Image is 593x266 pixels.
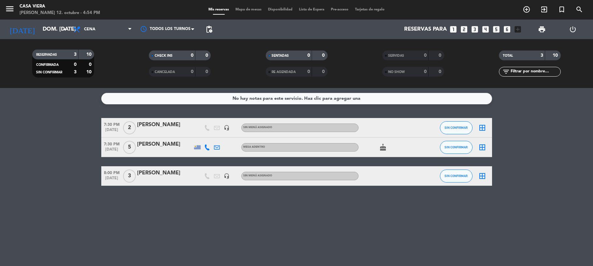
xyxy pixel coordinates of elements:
[449,25,458,34] i: looks_one
[243,146,265,148] span: MESA ADENTRO
[541,53,543,58] strong: 3
[514,25,522,34] i: add_box
[307,53,310,58] strong: 0
[233,95,360,102] div: No hay notas para este servicio. Haz clic para agregar una
[101,120,122,128] span: 7:30 PM
[440,170,473,183] button: SIN CONFIRMAR
[155,70,175,74] span: CANCELADA
[36,63,59,66] span: CONFIRMADA
[322,69,326,74] strong: 0
[388,54,404,57] span: SERVIDAS
[123,170,136,183] span: 3
[36,71,62,74] span: SIN CONFIRMAR
[5,22,39,37] i: [DATE]
[471,25,479,34] i: looks_3
[478,172,486,180] i: border_all
[481,25,490,34] i: looks_4
[205,69,209,74] strong: 0
[232,8,265,11] span: Mapa de mesas
[557,20,588,39] div: LOG OUT
[307,69,310,74] strong: 0
[492,25,501,34] i: looks_5
[265,8,296,11] span: Disponibilidad
[352,8,388,11] span: Tarjetas de regalo
[502,68,510,76] i: filter_list
[478,124,486,132] i: border_all
[224,125,230,131] i: headset_mic
[424,69,427,74] strong: 0
[137,121,192,129] div: [PERSON_NAME]
[74,70,77,74] strong: 3
[205,53,209,58] strong: 0
[20,3,100,10] div: Casa Viera
[86,52,93,57] strong: 10
[445,174,468,178] span: SIN CONFIRMAR
[74,52,77,57] strong: 3
[155,54,173,57] span: CHECK INS
[296,8,328,11] span: Lista de Espera
[20,10,100,16] div: [PERSON_NAME] 12. octubre - 4:54 PM
[445,126,468,129] span: SIN CONFIRMAR
[205,25,213,33] span: pending_actions
[224,173,230,179] i: headset_mic
[272,54,289,57] span: SENTADAS
[439,69,443,74] strong: 0
[272,70,296,74] span: RE AGENDADA
[101,128,122,135] span: [DATE]
[89,62,93,67] strong: 0
[5,4,15,14] i: menu
[61,25,68,33] i: arrow_drop_down
[36,53,57,56] span: RESERVADAS
[388,70,405,74] span: NO SHOW
[101,140,122,147] span: 7:30 PM
[101,147,122,155] span: [DATE]
[538,25,546,33] span: print
[123,121,136,134] span: 2
[460,25,468,34] i: looks_two
[243,174,272,177] span: Sin menú asignado
[478,143,486,151] i: border_all
[137,140,192,149] div: [PERSON_NAME]
[440,121,473,134] button: SIN CONFIRMAR
[84,27,95,32] span: Cena
[503,54,513,57] span: TOTAL
[74,62,77,67] strong: 0
[328,8,352,11] span: Pre-acceso
[86,70,93,74] strong: 10
[540,6,548,13] i: exit_to_app
[575,6,583,13] i: search
[569,25,577,33] i: power_settings_new
[510,68,560,75] input: Filtrar por nombre...
[191,53,193,58] strong: 0
[379,143,387,151] i: cake
[101,176,122,184] span: [DATE]
[558,6,566,13] i: turned_in_not
[123,141,136,154] span: 5
[322,53,326,58] strong: 0
[440,141,473,154] button: SIN CONFIRMAR
[5,4,15,16] button: menu
[439,53,443,58] strong: 0
[445,145,468,149] span: SIN CONFIRMAR
[137,169,192,177] div: [PERSON_NAME]
[503,25,511,34] i: looks_6
[553,53,559,58] strong: 10
[523,6,530,13] i: add_circle_outline
[191,69,193,74] strong: 0
[404,26,447,33] span: Reservas para
[243,126,272,129] span: Sin menú asignado
[424,53,427,58] strong: 0
[101,169,122,176] span: 8:00 PM
[205,8,232,11] span: Mis reservas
